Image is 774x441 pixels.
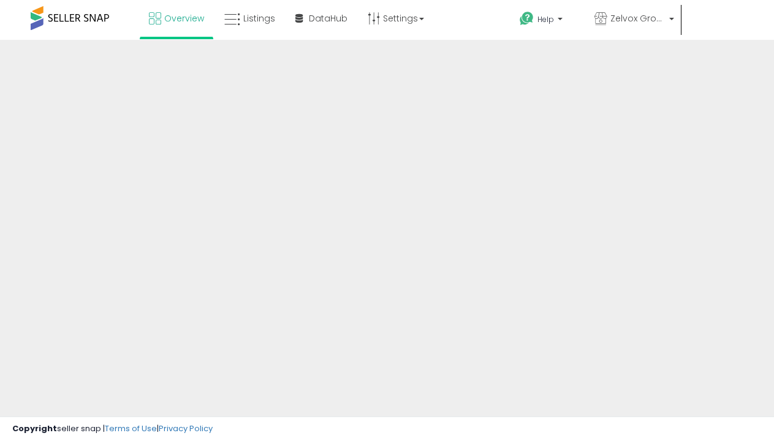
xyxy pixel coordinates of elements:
span: Help [537,14,554,24]
a: Privacy Policy [159,423,213,434]
span: Overview [164,12,204,24]
a: Terms of Use [105,423,157,434]
strong: Copyright [12,423,57,434]
span: Listings [243,12,275,24]
span: DataHub [309,12,347,24]
span: Zelvox Group LLC [610,12,666,24]
i: Get Help [519,11,534,26]
div: seller snap | | [12,423,213,435]
a: Help [510,2,583,40]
